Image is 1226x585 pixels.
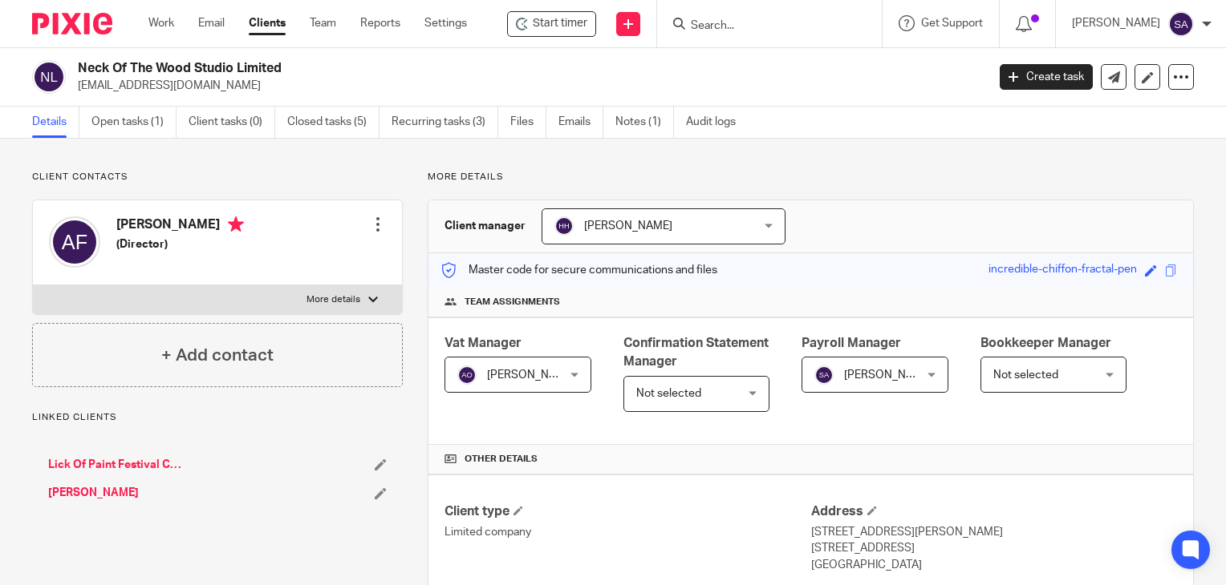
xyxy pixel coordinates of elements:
[228,216,244,232] i: Primary
[116,216,244,236] h4: [PERSON_NAME]
[811,503,1177,520] h4: Address
[32,171,403,184] p: Client contacts
[189,107,275,138] a: Client tasks (0)
[392,107,498,138] a: Recurring tasks (3)
[802,337,901,349] span: Payroll Manager
[428,171,1194,184] p: More details
[989,261,1137,280] div: incredible-chiffon-fractal-pen
[811,557,1177,573] p: [GEOGRAPHIC_DATA]
[686,107,748,138] a: Audit logs
[554,216,574,236] img: svg%3E
[32,411,403,424] p: Linked clients
[116,236,244,252] h5: (Director)
[457,365,477,385] img: svg%3E
[91,107,177,138] a: Open tasks (1)
[249,15,286,31] a: Clients
[360,15,400,31] a: Reports
[487,369,575,381] span: [PERSON_NAME]
[465,453,538,466] span: Other details
[1168,11,1194,37] img: svg%3E
[32,107,79,138] a: Details
[440,262,717,278] p: Master code for secure communications and files
[844,369,932,381] span: [PERSON_NAME]
[48,457,184,473] a: Lick Of Paint Festival C.I.C.
[49,216,100,268] img: svg%3E
[148,15,174,31] a: Work
[1072,15,1160,31] p: [PERSON_NAME]
[980,337,1111,349] span: Bookkeeper Manager
[615,107,674,138] a: Notes (1)
[78,60,796,77] h2: Neck Of The Wood Studio Limited
[32,60,66,94] img: svg%3E
[445,218,526,234] h3: Client manager
[510,107,546,138] a: Files
[48,485,139,501] a: [PERSON_NAME]
[161,343,274,368] h4: + Add contact
[921,18,983,29] span: Get Support
[507,11,596,37] div: Neck Of The Wood Studio Limited
[445,337,522,349] span: Vat Manager
[558,107,603,138] a: Emails
[636,388,701,399] span: Not selected
[811,540,1177,556] p: [STREET_ADDRESS]
[1000,64,1093,90] a: Create task
[198,15,225,31] a: Email
[811,524,1177,540] p: [STREET_ADDRESS][PERSON_NAME]
[32,13,112,34] img: Pixie
[465,296,560,309] span: Team assignments
[306,293,360,306] p: More details
[78,78,976,94] p: [EMAIL_ADDRESS][DOMAIN_NAME]
[689,19,834,34] input: Search
[310,15,336,31] a: Team
[533,15,587,32] span: Start timer
[424,15,467,31] a: Settings
[814,365,834,385] img: svg%3E
[623,337,769,368] span: Confirmation Statement Manager
[993,369,1058,381] span: Not selected
[584,220,672,232] span: [PERSON_NAME]
[287,107,380,138] a: Closed tasks (5)
[445,524,810,540] p: Limited company
[445,503,810,520] h4: Client type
